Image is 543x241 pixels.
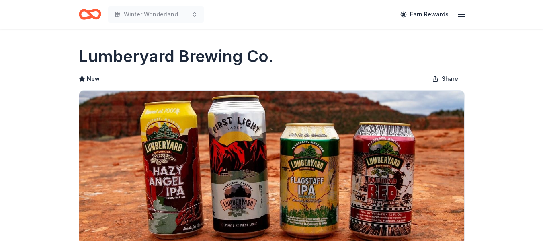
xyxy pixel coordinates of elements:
a: Home [79,5,101,24]
button: Winter Wonderland Charity Gala [108,6,204,23]
span: Winter Wonderland Charity Gala [124,10,188,19]
button: Share [426,71,465,87]
span: New [87,74,100,84]
span: Share [442,74,458,84]
a: Earn Rewards [395,7,453,22]
h1: Lumberyard Brewing Co. [79,45,273,68]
